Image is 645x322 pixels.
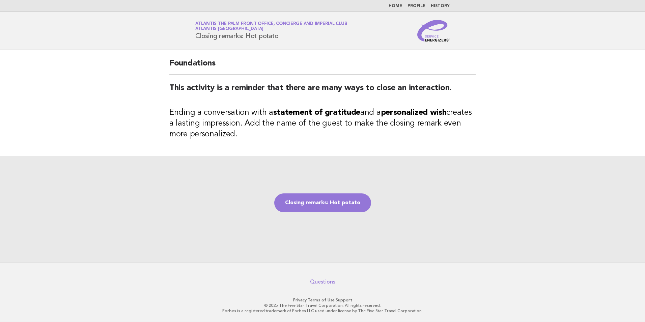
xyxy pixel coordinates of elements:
[293,298,307,302] a: Privacy
[195,22,347,39] h1: Closing remarks: Hot potato
[310,278,335,285] a: Questions
[195,27,263,31] span: Atlantis [GEOGRAPHIC_DATA]
[336,298,352,302] a: Support
[169,83,476,99] h2: This activity is a reminder that there are many ways to close an interaction.
[417,20,450,42] img: Service Energizers
[308,298,335,302] a: Terms of Use
[431,4,450,8] a: History
[116,303,529,308] p: © 2025 The Five Star Travel Corporation. All rights reserved.
[169,58,476,75] h2: Foundations
[116,308,529,314] p: Forbes is a registered trademark of Forbes LLC used under license by The Five Star Travel Corpora...
[274,193,371,212] a: Closing remarks: Hot potato
[116,297,529,303] p: · ·
[381,109,447,117] strong: personalized wish
[273,109,360,117] strong: statement of gratitude
[195,22,347,31] a: Atlantis The Palm Front Office, Concierge and Imperial ClubAtlantis [GEOGRAPHIC_DATA]
[408,4,425,8] a: Profile
[389,4,402,8] a: Home
[169,107,476,140] h3: Ending a conversation with a and a creates a lasting impression. Add the name of the guest to mak...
